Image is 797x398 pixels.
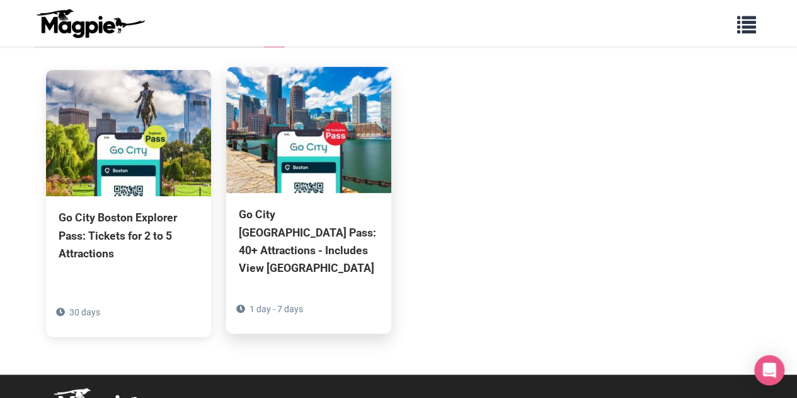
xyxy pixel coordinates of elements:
div: Go City [GEOGRAPHIC_DATA] Pass: 40+ Attractions - Includes View [GEOGRAPHIC_DATA] [239,206,379,277]
img: Go City Boston Explorer Pass: Tickets for 2 to 5 Attractions [46,70,211,196]
a: Go City Boston Explorer Pass: Tickets for 2 to 5 Attractions 30 days [46,70,211,319]
img: Go City Boston Pass: 40+ Attractions - Includes View Boston [226,67,391,193]
span: 30 days [69,307,100,317]
a: Go City [GEOGRAPHIC_DATA] Pass: 40+ Attractions - Includes View [GEOGRAPHIC_DATA] 1 day - 7 days [226,67,391,334]
div: Go City Boston Explorer Pass: Tickets for 2 to 5 Attractions [59,209,198,262]
img: logo-ab69f6fb50320c5b225c76a69d11143b.png [33,8,147,38]
span: 1 day - 7 days [249,304,303,314]
div: Open Intercom Messenger [754,355,784,385]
